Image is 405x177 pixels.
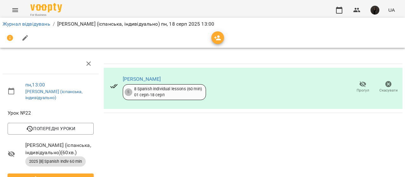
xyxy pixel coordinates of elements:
[30,3,62,12] img: Voopty Logo
[376,78,401,96] button: Скасувати
[350,78,376,96] button: Прогул
[123,76,161,82] a: [PERSON_NAME]
[386,4,397,16] button: UA
[371,6,379,15] img: 5858c9cbb9d5886a1d49eb89d6c4f7a7.jpg
[388,7,395,13] span: UA
[30,13,62,17] span: For Business
[8,123,94,134] button: Попередні уроки
[57,20,214,28] p: [PERSON_NAME] (іспанська, індивідуально) пн, 18 серп 2025 13:00
[134,86,202,98] div: 8 Spanish individual lessons (60 min) 01 серп - 18 серп
[379,88,398,93] span: Скасувати
[8,3,23,18] button: Menu
[25,89,83,100] a: [PERSON_NAME] (іспанська, індивідуально)
[3,20,402,28] nav: breadcrumb
[53,20,55,28] li: /
[25,142,94,156] span: [PERSON_NAME] (іспанська, індивідуально) ( 60 хв. )
[3,21,50,27] a: Журнал відвідувань
[125,88,132,96] div: 5
[357,88,369,93] span: Прогул
[8,109,94,117] span: Урок №22
[25,159,86,164] span: 2025 [8] Spanish Indiv 60 min
[25,82,45,88] a: пн , 13:00
[13,125,89,132] span: Попередні уроки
